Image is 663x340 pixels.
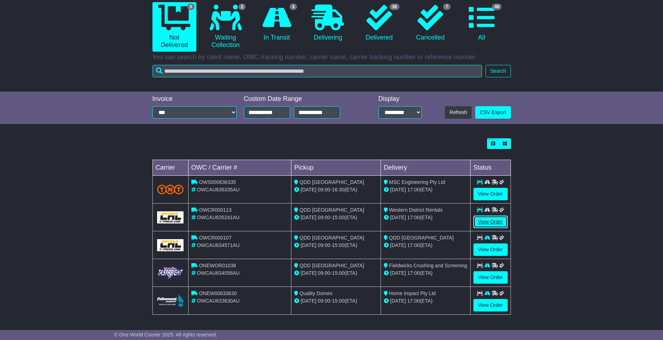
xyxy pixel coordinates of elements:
span: OWCAU636335AU [197,187,240,192]
span: 17:00 [407,298,420,304]
div: - (ETA) [294,269,378,277]
div: - (ETA) [294,214,378,221]
div: (ETA) [384,269,467,277]
span: 17:00 [407,242,420,248]
div: - (ETA) [294,297,378,305]
span: 09:00 [318,242,330,248]
p: You can search by client name, OWC tracking number, carrier name, carrier tracking number or refe... [152,53,511,61]
div: (ETA) [384,214,467,221]
span: 15:00 [332,298,345,304]
span: [DATE] [390,270,406,276]
span: [DATE] [301,187,316,192]
a: 36 Delivered [357,2,401,44]
img: Followmont_Transport.png [157,295,184,306]
img: GetCarrierServiceLogo [157,211,184,223]
span: 15:00 [332,270,345,276]
span: [DATE] [390,187,406,192]
span: OWCR000107 [199,235,231,241]
button: Search [486,65,511,77]
span: OWCAU634058AU [197,270,240,276]
span: 09:00 [318,270,330,276]
img: TNT_Domestic.png [157,185,184,194]
span: 09:00 [318,298,330,304]
span: 17:00 [407,270,420,276]
div: Display [378,95,422,103]
span: ONEW00633630 [199,290,237,296]
span: 48 [492,4,502,10]
span: © One World Courier 2025. All rights reserved. [114,332,217,338]
a: 48 All [459,2,503,44]
span: OWCAU634571AU [197,242,240,248]
span: MSC Engineering Pty Ltd [389,179,445,185]
span: QDD [GEOGRAPHIC_DATA] [389,235,454,241]
span: 09:00 [318,187,330,192]
a: 3 In Transit [255,2,298,44]
span: Quality Domes [300,290,332,296]
button: Refresh [445,106,472,119]
a: View Order [473,188,508,200]
img: GetCarrierServiceLogo [157,239,184,251]
span: [DATE] [301,242,316,248]
span: [DATE] [390,215,406,220]
a: CSV Export [475,106,511,119]
span: OWCAU633630AU [197,298,240,304]
a: View Order [473,243,508,256]
a: 5 Not Delivered [152,2,196,52]
div: (ETA) [384,186,467,194]
span: OWS000636335 [199,179,236,185]
div: - (ETA) [294,242,378,249]
span: 7 [443,4,451,10]
a: View Order [473,271,508,284]
td: Pickup [291,160,381,176]
span: 09:00 [318,215,330,220]
span: OWCAU635241AU [197,215,240,220]
span: 5 [187,4,195,10]
a: 7 Cancelled [408,2,452,44]
td: Carrier [152,160,188,176]
a: View Order [473,216,508,228]
div: (ETA) [384,297,467,305]
a: View Order [473,299,508,311]
span: QDD [GEOGRAPHIC_DATA] [300,235,364,241]
span: 15:00 [332,242,345,248]
span: QDD [GEOGRAPHIC_DATA] [300,179,364,185]
td: OWC / Carrier # [188,160,291,176]
span: 3 [290,4,297,10]
span: 16:30 [332,187,345,192]
span: QDD [GEOGRAPHIC_DATA] [300,207,364,213]
span: 36 [390,4,399,10]
td: Delivery [381,160,470,176]
span: 17:00 [407,187,420,192]
span: [DATE] [301,298,316,304]
span: 2 [238,4,246,10]
td: Status [470,160,511,176]
a: Delivering [306,2,350,44]
span: [DATE] [301,215,316,220]
div: Invoice [152,95,237,103]
span: Home Impact Pty Ltd [389,290,436,296]
span: Western District Rentals [389,207,443,213]
span: ONEWOR01038 [199,263,236,268]
img: GetCarrierServiceLogo [157,266,184,280]
span: QDD [GEOGRAPHIC_DATA] [300,263,364,268]
span: Fieldwicks Crushing and Screening [389,263,467,268]
div: - (ETA) [294,186,378,194]
span: 15:00 [332,215,345,220]
span: [DATE] [390,298,406,304]
span: [DATE] [301,270,316,276]
a: 2 Waiting Collection [204,2,247,52]
div: (ETA) [384,242,467,249]
span: OWCR000113 [199,207,231,213]
span: 17:00 [407,215,420,220]
span: [DATE] [390,242,406,248]
div: Custom Date Range [244,95,358,103]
